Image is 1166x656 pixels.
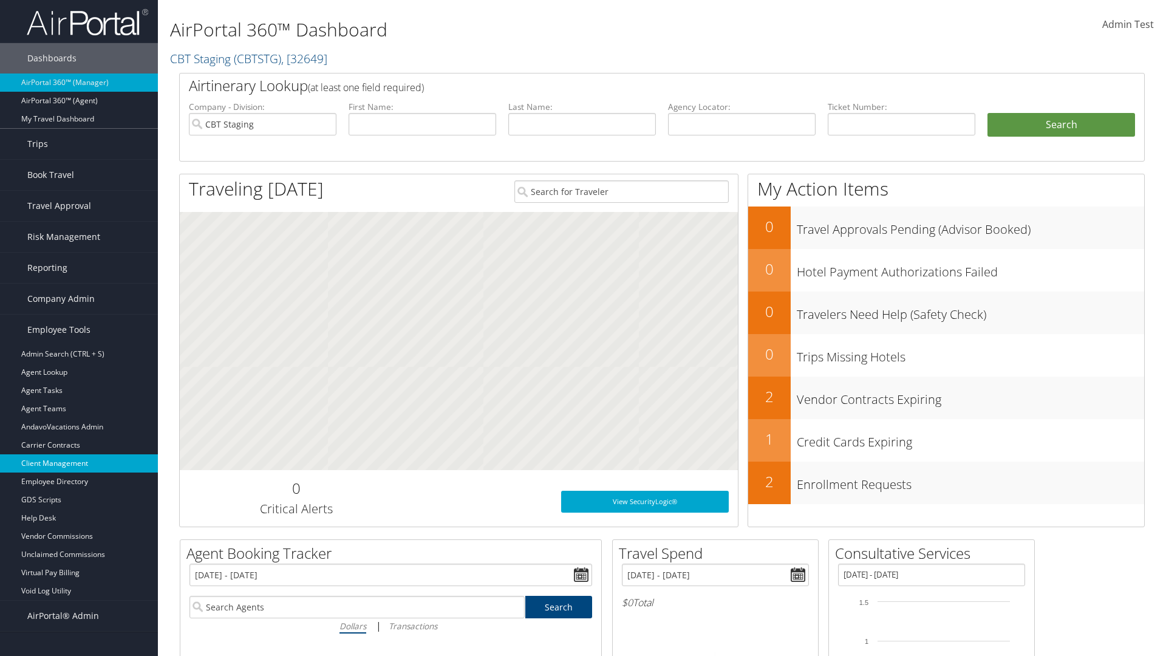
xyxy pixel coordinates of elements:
[281,50,327,67] span: , [ 32649 ]
[27,129,48,159] span: Trips
[748,301,791,322] h2: 0
[865,638,868,645] tspan: 1
[27,284,95,314] span: Company Admin
[189,478,403,499] h2: 0
[525,596,593,618] a: Search
[748,334,1144,377] a: 0Trips Missing Hotels
[748,249,1144,292] a: 0Hotel Payment Authorizations Failed
[797,385,1144,408] h3: Vendor Contracts Expiring
[828,101,975,113] label: Ticket Number:
[622,596,809,609] h6: Total
[748,176,1144,202] h1: My Action Items
[797,300,1144,323] h3: Travelers Need Help (Safety Check)
[389,620,437,632] i: Transactions
[561,491,729,513] a: View SecurityLogic®
[339,620,366,632] i: Dollars
[748,259,791,279] h2: 0
[748,292,1144,334] a: 0Travelers Need Help (Safety Check)
[797,470,1144,493] h3: Enrollment Requests
[27,160,74,190] span: Book Travel
[1102,18,1154,31] span: Admin Test
[27,253,67,283] span: Reporting
[27,601,99,631] span: AirPortal® Admin
[619,543,818,564] h2: Travel Spend
[987,113,1135,137] button: Search
[189,75,1055,96] h2: Airtinerary Lookup
[859,599,868,606] tspan: 1.5
[1102,6,1154,44] a: Admin Test
[748,419,1144,462] a: 1Credit Cards Expiring
[622,596,633,609] span: $0
[27,43,77,73] span: Dashboards
[170,17,826,43] h1: AirPortal 360™ Dashboard
[170,50,327,67] a: CBT Staging
[514,180,729,203] input: Search for Traveler
[27,191,91,221] span: Travel Approval
[748,462,1144,504] a: 2Enrollment Requests
[668,101,816,113] label: Agency Locator:
[349,101,496,113] label: First Name:
[27,8,148,36] img: airportal-logo.png
[748,471,791,492] h2: 2
[748,216,791,237] h2: 0
[748,207,1144,249] a: 0Travel Approvals Pending (Advisor Booked)
[27,315,90,345] span: Employee Tools
[189,618,592,634] div: |
[27,222,100,252] span: Risk Management
[508,101,656,113] label: Last Name:
[797,258,1144,281] h3: Hotel Payment Authorizations Failed
[797,343,1144,366] h3: Trips Missing Hotels
[748,344,791,364] h2: 0
[797,428,1144,451] h3: Credit Cards Expiring
[234,50,281,67] span: ( CBTSTG )
[189,501,403,518] h3: Critical Alerts
[835,543,1034,564] h2: Consultative Services
[748,429,791,449] h2: 1
[189,596,525,618] input: Search Agents
[797,215,1144,238] h3: Travel Approvals Pending (Advisor Booked)
[748,377,1144,419] a: 2Vendor Contracts Expiring
[186,543,601,564] h2: Agent Booking Tracker
[308,81,424,94] span: (at least one field required)
[189,101,336,113] label: Company - Division:
[189,176,324,202] h1: Traveling [DATE]
[748,386,791,407] h2: 2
